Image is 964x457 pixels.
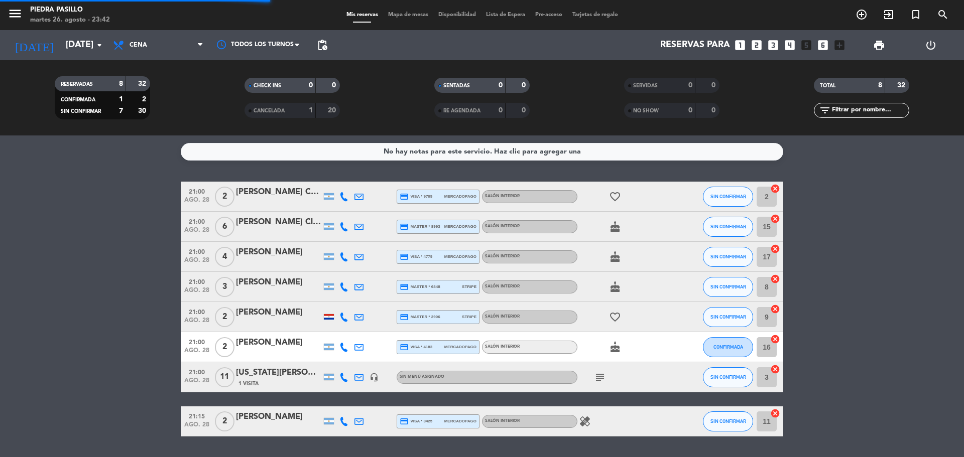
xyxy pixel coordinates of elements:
i: healing [579,415,591,427]
span: 21:00 [184,245,209,257]
i: looks_one [734,39,747,52]
div: [PERSON_NAME] Clara Di [PERSON_NAME] [236,216,321,229]
span: SIN CONFIRMAR [710,314,746,320]
i: [DATE] [8,34,61,56]
i: credit_card [400,222,409,231]
span: 21:15 [184,410,209,421]
span: master * 8993 [400,222,440,231]
i: credit_card [400,282,409,291]
button: CONFIRMADA [703,337,753,357]
strong: 32 [138,80,148,87]
span: 2 [215,411,234,431]
i: credit_card [400,343,409,352]
strong: 30 [138,107,148,114]
input: Filtrar por nombre... [831,105,909,116]
span: SIN CONFIRMAR [710,284,746,289]
button: SIN CONFIRMAR [703,247,753,267]
i: looks_6 [816,39,829,52]
div: [PERSON_NAME] [236,410,321,423]
i: cancel [770,214,780,224]
span: CONFIRMADA [61,97,95,102]
span: Salón Interior [485,315,520,319]
strong: 0 [522,82,528,89]
span: visa * 9709 [400,192,432,201]
i: filter_list [819,104,831,116]
span: RE AGENDADA [443,108,480,113]
span: ago. 28 [184,317,209,329]
i: credit_card [400,252,409,261]
span: ago. 28 [184,197,209,208]
span: SIN CONFIRMAR [710,194,746,199]
i: add_box [833,39,846,52]
span: visa * 4779 [400,252,432,261]
div: martes 26. agosto - 23:42 [30,15,110,25]
span: Lista de Espera [481,12,530,18]
strong: 7 [119,107,123,114]
span: Mapa de mesas [383,12,433,18]
span: SERVIDAS [633,83,658,88]
i: cancel [770,334,780,344]
span: 2 [215,307,234,327]
span: Salón Interior [485,419,520,423]
span: ago. 28 [184,257,209,268]
span: 11 [215,367,234,387]
i: arrow_drop_down [93,39,105,51]
i: subject [594,371,606,383]
i: credit_card [400,313,409,322]
i: headset_mic [370,373,379,382]
strong: 1 [309,107,313,114]
button: SIN CONFIRMAR [703,307,753,327]
span: Salón Interior [485,194,520,198]
div: Piedra Pasillo [30,5,110,15]
span: Mis reservas [341,12,383,18]
span: 4 [215,247,234,267]
div: [US_STATE][PERSON_NAME] [236,366,321,379]
span: 1 Visita [238,380,259,388]
span: pending_actions [316,39,328,51]
span: 21:00 [184,366,209,377]
div: [PERSON_NAME] [236,306,321,319]
i: looks_5 [800,39,813,52]
span: SIN CONFIRMAR [61,109,101,114]
strong: 0 [711,82,717,89]
span: 21:00 [184,185,209,197]
div: LOG OUT [905,30,956,60]
span: ago. 28 [184,227,209,238]
i: favorite_border [609,311,621,323]
strong: 0 [688,82,692,89]
button: SIN CONFIRMAR [703,367,753,387]
span: mercadopago [444,223,476,230]
span: mercadopago [444,418,476,424]
i: looks_two [750,39,763,52]
span: master * 6848 [400,282,440,291]
span: 21:00 [184,306,209,317]
i: cancel [770,364,780,374]
div: [PERSON_NAME] Comisario [236,186,321,199]
span: Sin menú asignado [400,375,444,379]
i: cancel [770,244,780,254]
span: Salón Interior [485,224,520,228]
span: NO SHOW [633,108,659,113]
strong: 2 [142,96,148,103]
span: SIN CONFIRMAR [710,374,746,380]
span: Cena [130,42,147,49]
span: Pre-acceso [530,12,567,18]
span: 21:00 [184,336,209,347]
strong: 0 [688,107,692,114]
strong: 0 [499,82,503,89]
span: Tarjetas de regalo [567,12,623,18]
i: menu [8,6,23,21]
span: print [873,39,885,51]
i: exit_to_app [883,9,895,21]
span: mercadopago [444,344,476,350]
i: credit_card [400,417,409,426]
span: Salón Interior [485,345,520,349]
i: cake [609,251,621,263]
span: ago. 28 [184,421,209,433]
i: cake [609,221,621,233]
span: master * 2906 [400,313,440,322]
span: TOTAL [820,83,835,88]
i: cake [609,341,621,353]
i: cancel [770,184,780,194]
span: Reservas para [660,40,730,50]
